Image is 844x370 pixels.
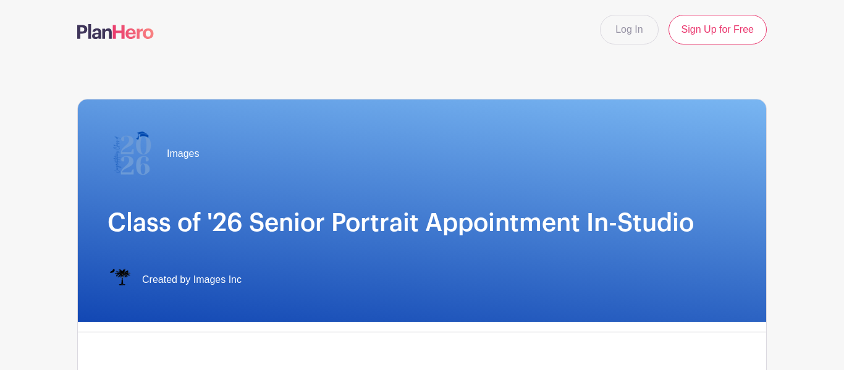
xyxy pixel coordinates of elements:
img: 2026%20logo%20(2).png [108,129,157,179]
h1: Class of '26 Senior Portrait Appointment In-Studio [108,208,736,238]
a: Log In [600,15,658,44]
img: logo-507f7623f17ff9eddc593b1ce0a138ce2505c220e1c5a4e2b4648c50719b7d32.svg [77,24,154,39]
span: Created by Images Inc [142,272,242,287]
img: IMAGES%20logo%20transparenT%20PNG%20s.png [108,267,132,292]
a: Sign Up for Free [669,15,767,44]
span: Images [167,146,199,161]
